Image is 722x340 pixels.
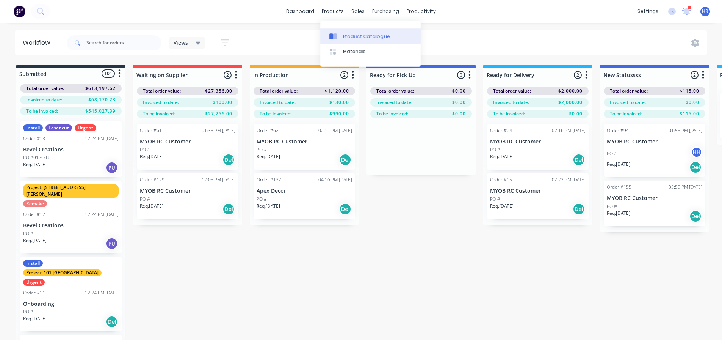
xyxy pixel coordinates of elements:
p: Req. [DATE] [257,153,280,160]
div: Order #6101:33 PM [DATE]MYOB RC CustomerPO #Req.[DATE]Del [137,124,238,170]
p: MYOB RC Customer [140,188,235,194]
div: Order #9401:55 PM [DATE]MYOB RC CustomerPO #HHReq.[DATE]Del [604,124,705,177]
span: Total order value: [143,88,181,94]
p: Bevel Creations [23,222,119,229]
p: Bevel Creations [23,146,119,153]
div: Del [573,203,585,215]
div: HH [691,146,702,158]
span: $2,000.00 [558,88,583,94]
p: Req. [DATE] [490,153,514,160]
div: PU [106,238,118,250]
div: Order #132 [257,176,281,183]
div: 12:24 PM [DATE] [85,211,119,218]
span: $115.00 [680,110,699,117]
div: sales [348,6,368,17]
div: Remake [23,200,47,207]
p: PO #917OIU [23,154,49,161]
span: Invoiced to date: [143,99,179,106]
div: Project: 101 [GEOGRAPHIC_DATA] [23,269,102,276]
div: 01:33 PM [DATE] [202,127,235,134]
span: HR [702,8,708,15]
div: PU [106,162,118,174]
div: purchasing [368,6,403,17]
p: PO # [490,196,500,203]
div: Order #13 [23,135,45,142]
div: Order #6402:16 PM [DATE]MYOB RC CustomerPO #Req.[DATE]Del [487,124,589,170]
p: Req. [DATE] [490,203,514,209]
p: Onboarding [23,301,119,307]
div: 02:11 PM [DATE] [318,127,352,134]
span: $100.00 [213,99,232,106]
p: PO # [23,230,33,237]
div: Order #129 [140,176,164,183]
span: To be invoiced: [610,110,642,117]
p: PO # [140,146,150,153]
span: Invoiced to date: [260,99,296,106]
div: Workflow [23,38,54,47]
span: To be invoiced: [26,108,58,115]
p: Req. [DATE] [23,237,47,244]
div: Del [573,154,585,166]
span: Total order value: [493,88,531,94]
div: productivity [403,6,440,17]
div: Order #155 [607,184,631,190]
div: Product Catalogue [343,33,390,40]
p: Req. [DATE] [23,161,47,168]
p: PO # [257,146,267,153]
div: Urgent [75,124,96,131]
div: Del [689,210,702,222]
div: 05:59 PM [DATE] [669,184,702,190]
div: products [318,6,348,17]
div: Order #6202:11 PM [DATE]MYOB RC CustomerPO #Req.[DATE]Del [254,124,355,170]
span: To be invoiced: [143,110,175,117]
span: Total order value: [26,85,64,92]
div: Order #62 [257,127,279,134]
p: MYOB RC Customer [140,139,235,145]
p: Req. [DATE] [607,210,630,217]
div: Install [23,124,43,131]
span: $0.00 [569,110,583,117]
div: 12:05 PM [DATE] [202,176,235,183]
div: 12:24 PM [DATE] [85,135,119,142]
div: Del [106,316,118,328]
a: Materials [320,44,421,59]
p: Req. [DATE] [23,315,47,322]
div: settings [634,6,662,17]
div: Order #13204:16 PM [DATE]Apex DecorPO #Req.[DATE]Del [254,173,355,219]
p: MYOB RC Customer [490,139,586,145]
div: Order #94 [607,127,629,134]
img: Factory [14,6,25,17]
p: MYOB RC Customer [607,195,702,201]
div: Del [222,154,235,166]
span: Views [174,39,188,47]
p: MYOB RC Customer [607,139,702,145]
span: To be invoiced: [376,110,408,117]
div: 04:16 PM [DATE] [318,176,352,183]
div: InstallLaser cutUrgentOrder #1312:24 PM [DATE]Bevel CreationsPO #917OIUReq.[DATE]PU [20,121,122,177]
div: Order #61 [140,127,162,134]
p: Req. [DATE] [140,153,163,160]
span: Invoiced to date: [26,96,62,103]
p: PO # [607,203,617,210]
span: $0.00 [452,110,466,117]
span: Total order value: [376,88,414,94]
span: $130.00 [329,99,349,106]
div: Project: [STREET_ADDRESS][PERSON_NAME]RemakeOrder #1212:24 PM [DATE]Bevel CreationsPO #Req.[DATE]PU [20,181,122,253]
p: Apex Decor [257,188,352,194]
div: Order #65 [490,176,512,183]
div: Del [222,203,235,215]
div: Project: [STREET_ADDRESS][PERSON_NAME] [23,184,119,198]
div: Order #12 [23,211,45,218]
div: Del [689,161,702,173]
span: Invoiced to date: [376,99,412,106]
span: $613,197.62 [85,85,116,92]
span: $0.00 [452,88,466,94]
div: 12:24 PM [DATE] [85,290,119,296]
span: $0.00 [686,99,699,106]
div: 01:55 PM [DATE] [669,127,702,134]
div: Install [23,260,43,267]
span: To be invoiced: [493,110,525,117]
p: MYOB RC Customer [490,188,586,194]
div: 02:16 PM [DATE] [552,127,586,134]
div: Order #12912:05 PM [DATE]MYOB RC CustomerPO #Req.[DATE]Del [137,173,238,219]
